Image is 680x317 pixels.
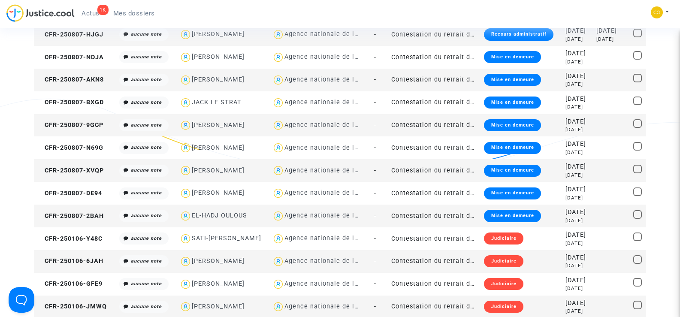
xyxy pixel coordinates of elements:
[179,164,192,177] img: icon-user.svg
[388,23,481,46] td: Contestation du retrait de [PERSON_NAME] par l'ANAH (mandataire)
[179,232,192,245] img: icon-user.svg
[179,74,192,86] img: icon-user.svg
[484,278,523,290] div: Judiciaire
[272,74,284,86] img: icon-user.svg
[37,121,103,129] span: CFR-250807-9GCP
[37,212,104,220] span: CFR-250807-2BAH
[131,258,162,264] i: aucune note
[565,49,590,58] div: [DATE]
[272,51,284,63] img: icon-user.svg
[651,6,663,18] img: 84a266a8493598cb3cce1313e02c3431
[131,281,162,287] i: aucune note
[179,119,192,132] img: icon-user.svg
[82,9,100,17] span: Actus
[284,99,379,106] div: Agence nationale de l'habitat
[374,190,376,197] span: -
[192,257,245,265] div: [PERSON_NAME]
[6,4,75,22] img: jc-logo.svg
[192,53,245,60] div: [PERSON_NAME]
[565,72,590,81] div: [DATE]
[272,210,284,222] img: icon-user.svg
[596,36,627,43] div: [DATE]
[37,167,104,174] span: CFR-250807-XVQP
[374,235,376,242] span: -
[284,257,379,265] div: Agence nationale de l'habitat
[179,255,192,268] img: icon-user.svg
[192,167,245,174] div: [PERSON_NAME]
[388,69,481,91] td: Contestation du retrait de [PERSON_NAME] par l'ANAH (mandataire)
[565,308,590,315] div: [DATE]
[192,235,261,242] div: SATI-[PERSON_NAME]
[388,182,481,205] td: Contestation du retrait de [PERSON_NAME] par l'ANAH (mandataire)
[388,114,481,137] td: Contestation du retrait de [PERSON_NAME] par l'ANAH (mandataire)
[75,7,106,20] a: 1KActus
[192,189,245,196] div: [PERSON_NAME]
[131,54,162,60] i: aucune note
[374,76,376,83] span: -
[192,144,245,151] div: [PERSON_NAME]
[284,144,379,151] div: Agence nationale de l'habitat
[565,94,590,104] div: [DATE]
[484,165,541,177] div: Mise en demeure
[179,210,192,222] img: icon-user.svg
[374,121,376,129] span: -
[284,189,379,196] div: Agence nationale de l'habitat
[484,210,541,222] div: Mise en demeure
[106,7,162,20] a: Mes dossiers
[484,97,541,109] div: Mise en demeure
[37,54,104,61] span: CFR-250807-NDJA
[484,74,541,86] div: Mise en demeure
[192,30,245,38] div: [PERSON_NAME]
[284,30,379,38] div: Agence nationale de l'habitat
[484,255,523,267] div: Judiciaire
[565,117,590,127] div: [DATE]
[192,76,245,83] div: [PERSON_NAME]
[565,26,590,36] div: [DATE]
[272,255,284,268] img: icon-user.svg
[272,28,284,41] img: icon-user.svg
[484,142,541,154] div: Mise en demeure
[37,190,102,197] span: CFR-250807-DE94
[192,303,245,310] div: [PERSON_NAME]
[565,103,590,111] div: [DATE]
[272,232,284,245] img: icon-user.svg
[565,240,590,247] div: [DATE]
[565,172,590,179] div: [DATE]
[374,99,376,106] span: -
[192,121,245,129] div: [PERSON_NAME]
[37,31,103,38] span: CFR-250807-HJGJ
[37,144,103,151] span: CFR-250807-N69G
[131,100,162,105] i: aucune note
[37,257,103,265] span: CFR-250106-6JAH
[272,97,284,109] img: icon-user.svg
[37,99,104,106] span: CFR-250807-BXGD
[131,167,162,173] i: aucune note
[565,208,590,217] div: [DATE]
[179,97,192,109] img: icon-user.svg
[484,28,553,40] div: Recours administratif
[284,212,379,219] div: Agence nationale de l'habitat
[388,159,481,182] td: Contestation du retrait de [PERSON_NAME] par l'ANAH (mandataire)
[565,149,590,156] div: [DATE]
[484,51,541,63] div: Mise en demeure
[484,301,523,313] div: Judiciaire
[131,304,162,309] i: aucune note
[565,162,590,172] div: [DATE]
[374,144,376,151] span: -
[565,262,590,269] div: [DATE]
[272,301,284,313] img: icon-user.svg
[272,187,284,199] img: icon-user.svg
[37,280,103,287] span: CFR-250106-GFE9
[388,91,481,114] td: Contestation du retrait de [PERSON_NAME] par l'ANAH (mandataire)
[484,187,541,199] div: Mise en demeure
[484,232,523,245] div: Judiciaire
[131,77,162,82] i: aucune note
[113,9,155,17] span: Mes dossiers
[374,212,376,220] span: -
[596,26,627,36] div: [DATE]
[179,278,192,290] img: icon-user.svg
[565,58,590,66] div: [DATE]
[284,76,379,83] div: Agence nationale de l'habitat
[388,227,481,250] td: Contestation du retrait de [PERSON_NAME] par l'ANAH (mandataire)
[565,285,590,292] div: [DATE]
